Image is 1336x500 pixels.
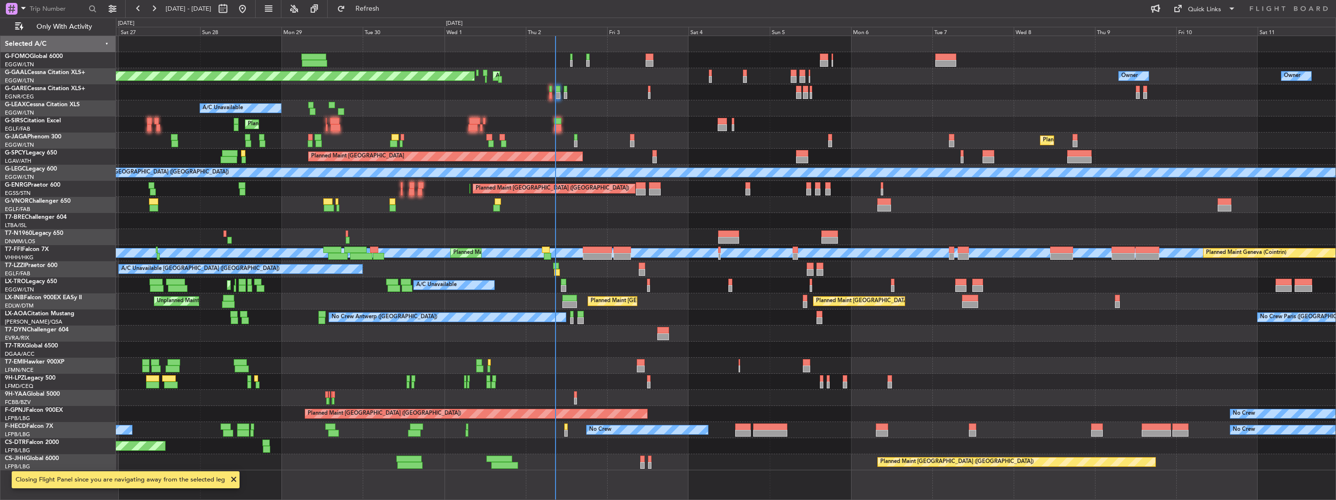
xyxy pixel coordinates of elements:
div: Owner [1284,69,1300,83]
a: EGGW/LTN [5,173,34,181]
div: Planned Maint [GEOGRAPHIC_DATA] [311,149,404,164]
a: LX-INBFalcon 900EX EASy II [5,295,82,301]
div: A/C Unavailable [GEOGRAPHIC_DATA] ([GEOGRAPHIC_DATA]) [121,262,279,276]
div: Planned Maint [GEOGRAPHIC_DATA] ([GEOGRAPHIC_DATA]) [453,246,607,260]
div: Sat 4 [688,27,770,36]
a: CS-DTRFalcon 2000 [5,440,59,445]
a: G-VNORChallenger 650 [5,198,71,204]
a: F-GPNJFalcon 900EX [5,407,63,413]
a: G-LEAXCessna Citation XLS [5,102,80,108]
div: Planned Maint Geneva (Cointrin) [1206,246,1286,260]
div: No Crew Antwerp ([GEOGRAPHIC_DATA]) [332,310,437,325]
div: No Crew [589,423,612,437]
div: Wed 1 [445,27,526,36]
span: T7-BRE [5,214,25,220]
button: Quick Links [1169,1,1241,17]
div: Planned Maint [GEOGRAPHIC_DATA] ([GEOGRAPHIC_DATA]) [308,406,461,421]
a: [PERSON_NAME]/QSA [5,318,62,326]
div: Sun 5 [770,27,851,36]
a: FCBB/BZV [5,399,31,406]
span: 9H-LPZ [5,375,24,381]
input: Trip Number [30,1,86,16]
a: EVRA/RIX [5,334,29,342]
span: CS-DTR [5,440,26,445]
span: T7-FFI [5,247,22,252]
div: A/C Unavailable [GEOGRAPHIC_DATA] ([GEOGRAPHIC_DATA]) [71,165,229,180]
a: LX-AOACitation Mustang [5,311,74,317]
span: G-LEGC [5,166,26,172]
button: Refresh [333,1,391,17]
div: Owner [1121,69,1138,83]
a: EGLF/FAB [5,206,30,213]
a: T7-LZZIPraetor 600 [5,263,57,269]
span: F-GPNJ [5,407,26,413]
span: G-FOMO [5,54,30,59]
a: EGSS/STN [5,190,31,197]
a: DGAA/ACC [5,350,35,358]
span: 9H-YAA [5,391,27,397]
div: Planned Maint [GEOGRAPHIC_DATA] ([GEOGRAPHIC_DATA]) [880,455,1034,469]
div: Wed 8 [1014,27,1095,36]
button: Only With Activity [11,19,106,35]
a: G-GAALCessna Citation XLS+ [5,70,85,76]
div: Thu 2 [526,27,607,36]
div: Planned Maint [GEOGRAPHIC_DATA] ([GEOGRAPHIC_DATA]) [248,117,401,132]
div: [DATE] [118,19,134,28]
a: T7-BREChallenger 604 [5,214,67,220]
div: AOG Maint Dusseldorf [496,69,552,83]
span: G-JAGA [5,134,27,140]
a: G-ENRGPraetor 600 [5,182,60,188]
a: EGGW/LTN [5,286,34,293]
span: LX-INB [5,295,24,301]
a: T7-FFIFalcon 7X [5,247,49,252]
a: T7-EMIHawker 900XP [5,359,64,365]
a: F-HECDFalcon 7X [5,423,53,429]
a: EGGW/LTN [5,109,34,116]
span: G-ENRG [5,182,28,188]
div: Closing Flight Panel since you are navigating away from the selected leg [16,475,225,485]
a: G-LEGCLegacy 600 [5,166,57,172]
div: [DATE] [446,19,463,28]
div: Planned Maint [GEOGRAPHIC_DATA] ([GEOGRAPHIC_DATA]) [816,294,969,308]
a: LX-TROLegacy 650 [5,279,57,285]
a: G-JAGAPhenom 300 [5,134,61,140]
a: EGGW/LTN [5,77,34,84]
span: LX-TRO [5,279,26,285]
span: G-GARE [5,86,27,92]
span: G-LEAX [5,102,26,108]
span: T7-EMI [5,359,24,365]
div: Tue 30 [363,27,444,36]
div: Mon 29 [281,27,363,36]
div: Fri 10 [1176,27,1258,36]
div: Thu 9 [1095,27,1176,36]
a: LFMN/NCE [5,366,34,374]
a: LFPB/LBG [5,415,30,422]
span: G-SIRS [5,118,23,124]
div: Sat 27 [119,27,200,36]
a: G-GARECessna Citation XLS+ [5,86,85,92]
a: LFPB/LBG [5,447,30,454]
a: LFPB/LBG [5,431,30,438]
a: EGGW/LTN [5,61,34,68]
a: EGNR/CEG [5,93,34,100]
div: Tue 7 [932,27,1014,36]
span: T7-N1960 [5,231,32,236]
a: CS-JHHGlobal 6000 [5,456,59,462]
a: T7-TRXGlobal 6500 [5,343,58,349]
a: T7-DYNChallenger 604 [5,327,69,333]
span: Refresh [347,5,388,12]
a: G-SIRSCitation Excel [5,118,61,124]
span: G-SPCY [5,150,26,156]
div: A/C Unavailable [203,101,243,115]
span: T7-LZZI [5,263,25,269]
a: T7-N1960Legacy 650 [5,231,63,236]
a: LFMD/CEQ [5,383,33,390]
div: No Crew [1233,423,1255,437]
a: DNMM/LOS [5,238,35,245]
a: G-FOMOGlobal 6000 [5,54,63,59]
span: T7-TRX [5,343,25,349]
div: Planned Maint [GEOGRAPHIC_DATA] ([GEOGRAPHIC_DATA]) [476,181,629,196]
span: F-HECD [5,423,26,429]
div: Quick Links [1188,5,1221,15]
a: G-SPCYLegacy 650 [5,150,57,156]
